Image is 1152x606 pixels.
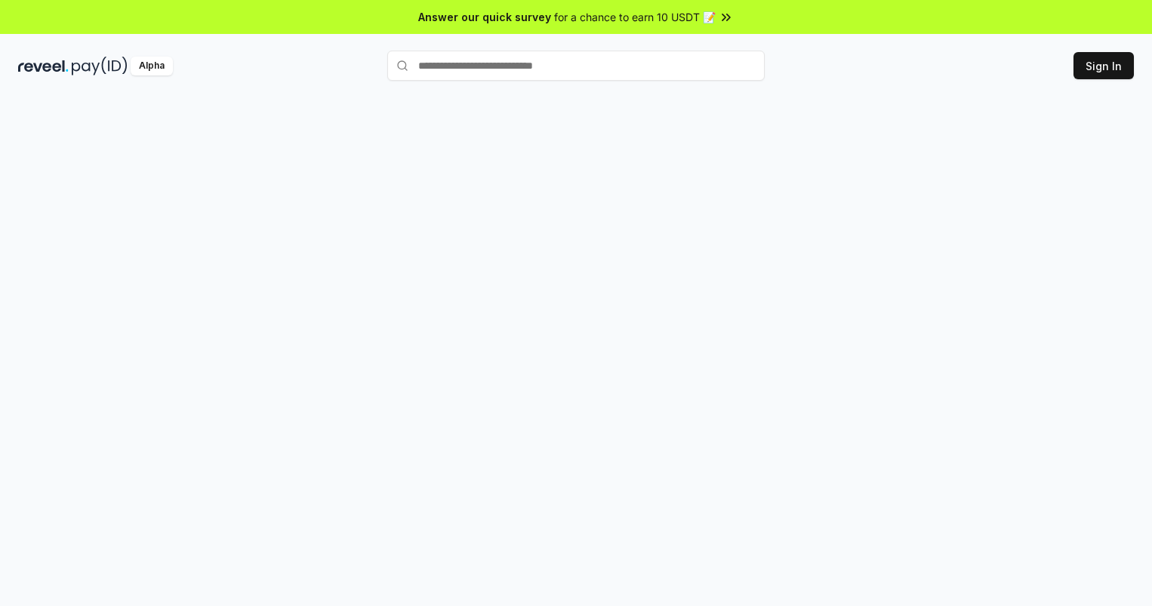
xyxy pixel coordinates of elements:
button: Sign In [1073,52,1134,79]
img: reveel_dark [18,57,69,75]
div: Alpha [131,57,173,75]
span: Answer our quick survey [418,9,551,25]
img: pay_id [72,57,128,75]
span: for a chance to earn 10 USDT 📝 [554,9,716,25]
